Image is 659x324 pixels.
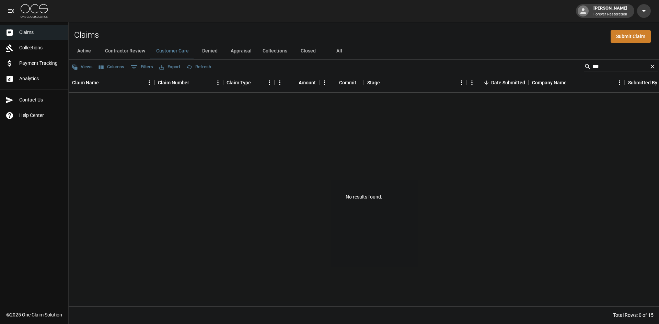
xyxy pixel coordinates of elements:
[529,73,625,92] div: Company Name
[584,61,658,73] div: Search
[593,12,627,17] p: Forever Restoration
[324,43,355,59] button: All
[99,78,108,87] button: Sort
[129,62,155,73] button: Show filters
[367,73,380,92] div: Stage
[19,44,63,51] span: Collections
[319,77,329,88] button: Menu
[275,77,285,88] button: Menu
[380,78,390,87] button: Sort
[614,77,625,88] button: Menu
[19,29,63,36] span: Claims
[364,73,467,92] div: Stage
[189,78,199,87] button: Sort
[19,60,63,67] span: Payment Tracking
[329,78,339,87] button: Sort
[69,73,154,92] div: Claim Name
[482,78,491,87] button: Sort
[591,5,630,17] div: [PERSON_NAME]
[257,43,293,59] button: Collections
[613,312,654,319] div: Total Rows: 0 of 15
[225,43,257,59] button: Appraisal
[647,61,658,72] button: Clear
[467,77,477,88] button: Menu
[628,73,657,92] div: Submitted By
[4,4,18,18] button: open drawer
[185,62,213,72] button: Refresh
[151,43,194,59] button: Customer Care
[70,62,94,72] button: Views
[456,77,467,88] button: Menu
[144,77,154,88] button: Menu
[21,4,48,18] img: ocs-logo-white-transparent.png
[69,43,659,59] div: dynamic tabs
[319,73,364,92] div: Committed Amount
[251,78,261,87] button: Sort
[69,43,100,59] button: Active
[213,77,223,88] button: Menu
[611,30,651,43] a: Submit Claim
[532,73,567,92] div: Company Name
[227,73,251,92] div: Claim Type
[467,73,529,92] div: Date Submitted
[567,78,576,87] button: Sort
[69,93,659,301] div: No results found.
[299,73,316,92] div: Amount
[97,62,126,72] button: Select columns
[72,73,99,92] div: Claim Name
[194,43,225,59] button: Denied
[491,73,525,92] div: Date Submitted
[19,75,63,82] span: Analytics
[158,62,182,72] button: Export
[158,73,189,92] div: Claim Number
[6,311,62,318] div: © 2025 One Claim Solution
[154,73,223,92] div: Claim Number
[275,73,319,92] div: Amount
[223,73,275,92] div: Claim Type
[19,96,63,104] span: Contact Us
[19,112,63,119] span: Help Center
[100,43,151,59] button: Contractor Review
[339,73,360,92] div: Committed Amount
[264,77,275,88] button: Menu
[74,30,99,40] h2: Claims
[293,43,324,59] button: Closed
[289,78,299,87] button: Sort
